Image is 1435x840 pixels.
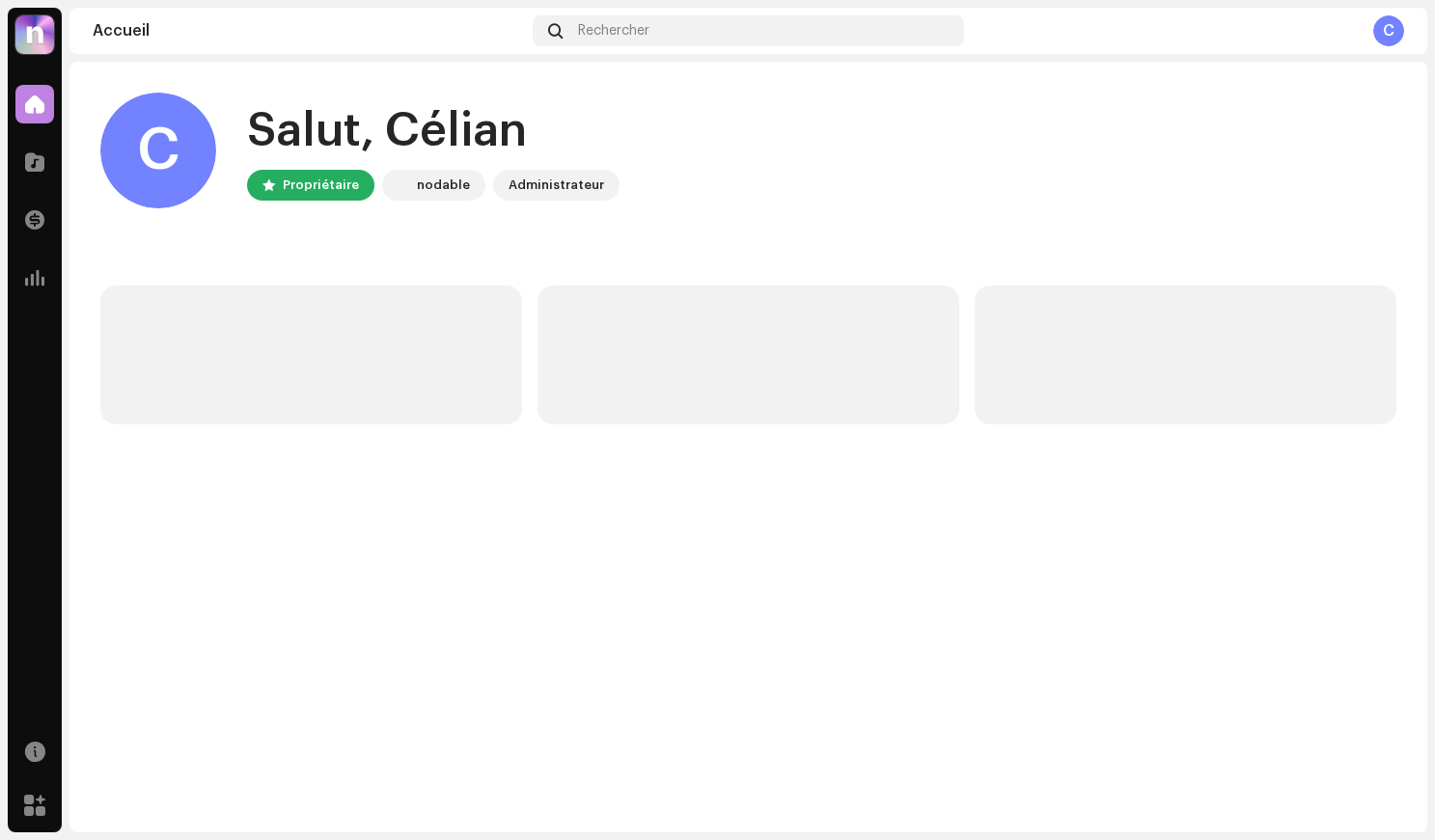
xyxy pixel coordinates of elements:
div: Propriétaire [283,174,359,197]
div: nodable [417,174,470,197]
div: C [1373,15,1404,46]
span: Rechercher [578,23,649,39]
div: Administrateur [509,174,604,197]
div: Salut, Célian [247,100,620,162]
img: 39a81664-4ced-4598-a294-0293f18f6a76 [15,15,54,54]
div: C [100,93,216,208]
div: Accueil [93,23,525,39]
img: 39a81664-4ced-4598-a294-0293f18f6a76 [386,174,409,197]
